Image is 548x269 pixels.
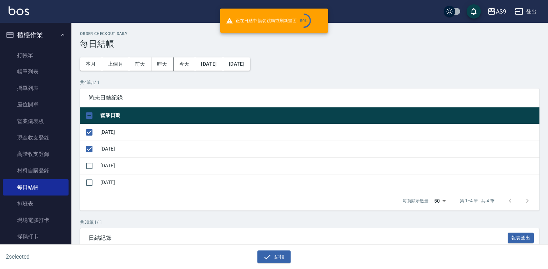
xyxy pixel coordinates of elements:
h3: 每日結帳 [80,39,539,49]
button: save [467,4,481,19]
th: 營業日期 [99,107,539,124]
span: 尚未日結紀錄 [89,94,531,101]
button: 本月 [80,57,102,71]
span: 日結紀錄 [89,234,508,242]
a: 打帳單 [3,47,69,64]
button: close [317,16,325,25]
p: 第 1–4 筆 共 4 筆 [460,198,494,204]
button: 櫃檯作業 [3,26,69,44]
a: 掃碼打卡 [3,228,69,245]
a: 營業儀表板 [3,113,69,130]
a: 帳單列表 [3,64,69,80]
div: AS9 [496,7,506,16]
button: 昨天 [151,57,174,71]
span: 正在日結中 請勿跳轉或刷新畫面 [226,14,311,28]
td: [DATE] [99,157,539,174]
button: AS9 [484,4,509,19]
img: Logo [9,6,29,15]
button: 結帳 [257,250,291,264]
a: 掛單列表 [3,80,69,96]
p: 共 30 筆, 1 / 1 [80,219,539,225]
div: 50 [431,191,448,210]
p: 共 4 筆, 1 / 1 [80,79,539,86]
button: 前天 [129,57,151,71]
button: [DATE] [223,57,250,71]
h6: 2 selected [6,252,136,261]
td: [DATE] [99,124,539,141]
button: 上個月 [102,57,129,71]
td: [DATE] [99,174,539,191]
a: 座位開單 [3,96,69,113]
button: 登出 [512,5,539,18]
a: 排班表 [3,196,69,212]
a: 現場電腦打卡 [3,212,69,228]
p: 每頁顯示數量 [403,198,428,204]
h2: Order checkout daily [80,31,539,36]
a: 每日結帳 [3,179,69,196]
a: 現金收支登錄 [3,130,69,146]
button: [DATE] [195,57,223,71]
button: 報表匯出 [508,233,534,244]
a: 高階收支登錄 [3,146,69,162]
td: [DATE] [99,141,539,157]
a: 材料自購登錄 [3,162,69,179]
div: 50 % [300,19,307,23]
a: 報表匯出 [508,234,534,241]
button: 今天 [174,57,196,71]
